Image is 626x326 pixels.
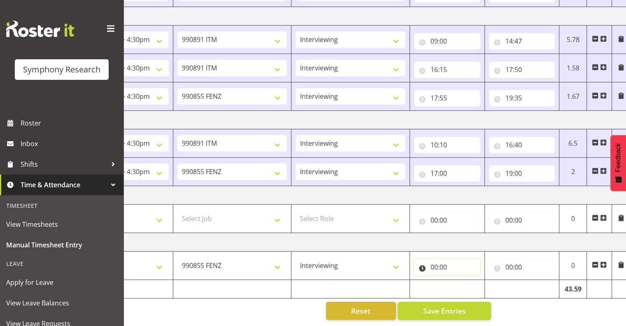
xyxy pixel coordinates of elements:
a: View Timesheets [2,214,121,235]
input: Click to select... [489,33,555,49]
input: Click to select... [489,90,555,106]
input: Click to select... [414,212,480,228]
td: 2 [559,158,587,186]
td: 1.58 [559,54,587,82]
span: Feedback [614,143,622,172]
input: Click to select... [414,33,480,49]
span: View Timesheets [6,218,117,231]
a: Manual Timesheet Entry [2,235,121,255]
img: Rosterit website logo [6,21,74,37]
span: Manual Timesheet Entry [6,239,117,251]
span: Save Entries [423,305,465,316]
input: Click to select... [414,90,480,106]
td: 1.67 [559,82,587,111]
span: Time & Attendance [21,179,107,191]
div: Timesheet [2,197,121,214]
input: Click to select... [489,61,555,78]
span: Reset [351,305,370,316]
input: Click to select... [414,165,480,182]
div: Leave [2,255,121,272]
input: Click to select... [414,61,480,78]
input: Click to select... [489,212,555,228]
button: Save Entries [398,302,491,320]
input: Click to select... [414,137,480,153]
td: 43.59 [559,280,587,298]
input: Click to select... [489,137,555,153]
span: Inbox [21,137,119,150]
button: Reset [326,302,396,320]
td: 5.78 [559,26,587,54]
td: 6.5 [559,129,587,158]
input: Click to select... [489,259,555,275]
span: View Leave Balances [6,297,117,309]
a: View Leave Balances [2,293,121,313]
input: Click to select... [414,259,480,275]
a: Apply for Leave [2,272,121,293]
input: Click to select... [489,165,555,182]
td: 0 [559,205,587,233]
span: Shifts [21,158,107,170]
span: Apply for Leave [6,276,117,289]
div: Symphony Research [23,63,100,76]
button: Feedback - Show survey [610,135,626,191]
span: Roster [21,117,119,129]
td: 0 [559,251,587,280]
